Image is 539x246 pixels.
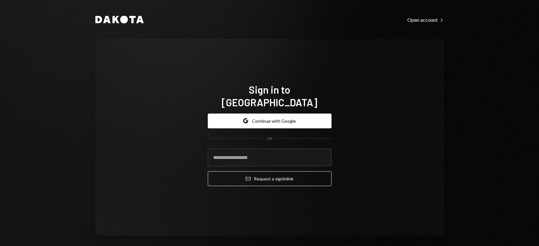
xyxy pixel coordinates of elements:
[407,17,444,23] div: Open account
[267,136,272,141] div: OR
[208,83,332,108] h1: Sign in to [GEOGRAPHIC_DATA]
[208,114,332,128] button: Continue with Google
[208,171,332,186] button: Request a signinlink
[407,16,444,23] a: Open account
